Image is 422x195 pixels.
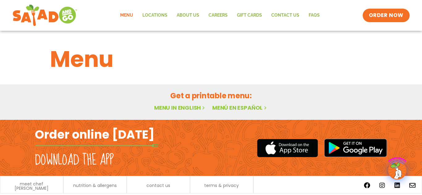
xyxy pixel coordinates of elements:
a: terms & privacy [204,183,239,188]
a: GIFT CARDS [232,8,267,22]
h2: Download the app [35,152,114,169]
a: FAQs [304,8,324,22]
h2: Order online [DATE] [35,127,154,142]
a: Menu [116,8,138,22]
img: fork [35,144,158,147]
a: Menu in English [154,104,206,112]
a: Menú en español [212,104,268,112]
nav: Menu [116,8,324,22]
img: appstore [257,138,318,158]
h1: Menu [50,43,372,76]
a: contact us [146,183,170,188]
span: ORDER NOW [369,12,403,19]
a: nutrition & allergens [73,183,117,188]
img: new-SAG-logo-768×292 [12,3,78,28]
a: Contact Us [267,8,304,22]
a: meet chef [PERSON_NAME] [3,182,60,190]
a: ORDER NOW [363,9,410,22]
a: About Us [172,8,204,22]
img: google_play [324,139,387,157]
a: Locations [138,8,172,22]
h2: Get a printable menu: [50,90,372,101]
a: Careers [204,8,232,22]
